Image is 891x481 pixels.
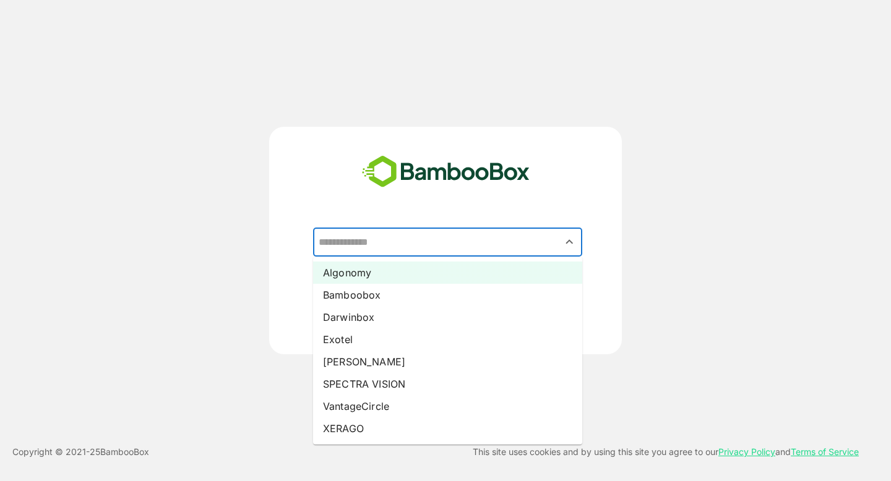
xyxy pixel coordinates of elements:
[12,445,149,459] p: Copyright © 2021- 25 BambooBox
[313,373,582,395] li: SPECTRA VISION
[791,446,859,457] a: Terms of Service
[313,351,582,373] li: [PERSON_NAME]
[313,262,582,284] li: Algonomy
[561,234,578,250] button: Close
[355,151,536,192] img: bamboobox
[313,284,582,306] li: Bamboobox
[313,328,582,351] li: Exotel
[313,417,582,440] li: XERAGO
[313,395,582,417] li: VantageCircle
[718,446,775,457] a: Privacy Policy
[313,306,582,328] li: Darwinbox
[473,445,859,459] p: This site uses cookies and by using this site you agree to our and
